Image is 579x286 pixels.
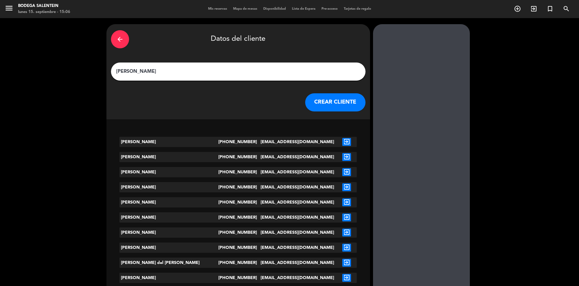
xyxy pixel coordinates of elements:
[205,7,230,11] span: Mis reservas
[342,183,351,191] i: exit_to_app
[342,138,351,146] i: exit_to_app
[119,258,218,268] div: [PERSON_NAME] del [PERSON_NAME]
[342,168,351,176] i: exit_to_app
[514,5,521,12] i: add_circle_outline
[218,273,258,283] div: [PHONE_NUMBER]
[18,9,70,15] div: lunes 15. septiembre - 15:06
[546,5,554,12] i: turned_in_not
[119,243,218,253] div: [PERSON_NAME]
[116,36,124,43] i: arrow_back
[258,197,337,207] div: [EMAIL_ADDRESS][DOMAIN_NAME]
[119,227,218,238] div: [PERSON_NAME]
[218,197,258,207] div: [PHONE_NUMBER]
[342,274,351,282] i: exit_to_app
[258,167,337,177] div: [EMAIL_ADDRESS][DOMAIN_NAME]
[260,7,289,11] span: Disponibilidad
[318,7,341,11] span: Pre-acceso
[119,152,218,162] div: [PERSON_NAME]
[258,227,337,238] div: [EMAIL_ADDRESS][DOMAIN_NAME]
[218,258,258,268] div: [PHONE_NUMBER]
[218,212,258,223] div: [PHONE_NUMBER]
[218,182,258,192] div: [PHONE_NUMBER]
[5,4,14,13] i: menu
[218,167,258,177] div: [PHONE_NUMBER]
[115,67,361,76] input: Escriba nombre, correo electrónico o número de teléfono...
[258,137,337,147] div: [EMAIL_ADDRESS][DOMAIN_NAME]
[342,244,351,252] i: exit_to_app
[230,7,260,11] span: Mapa de mesas
[119,197,218,207] div: [PERSON_NAME]
[342,259,351,267] i: exit_to_app
[342,229,351,236] i: exit_to_app
[258,182,337,192] div: [EMAIL_ADDRESS][DOMAIN_NAME]
[305,93,365,111] button: CREAR CLIENTE
[119,182,218,192] div: [PERSON_NAME]
[218,152,258,162] div: [PHONE_NUMBER]
[563,5,570,12] i: search
[258,273,337,283] div: [EMAIL_ADDRESS][DOMAIN_NAME]
[258,258,337,268] div: [EMAIL_ADDRESS][DOMAIN_NAME]
[119,212,218,223] div: [PERSON_NAME]
[341,7,374,11] span: Tarjetas de regalo
[218,243,258,253] div: [PHONE_NUMBER]
[218,227,258,238] div: [PHONE_NUMBER]
[119,137,218,147] div: [PERSON_NAME]
[218,137,258,147] div: [PHONE_NUMBER]
[258,212,337,223] div: [EMAIL_ADDRESS][DOMAIN_NAME]
[119,167,218,177] div: [PERSON_NAME]
[342,198,351,206] i: exit_to_app
[342,153,351,161] i: exit_to_app
[342,214,351,221] i: exit_to_app
[18,3,70,9] div: Bodega Salentein
[530,5,537,12] i: exit_to_app
[5,4,14,15] button: menu
[119,273,218,283] div: [PERSON_NAME]
[258,152,337,162] div: [EMAIL_ADDRESS][DOMAIN_NAME]
[258,243,337,253] div: [EMAIL_ADDRESS][DOMAIN_NAME]
[289,7,318,11] span: Lista de Espera
[111,29,365,50] div: Datos del cliente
